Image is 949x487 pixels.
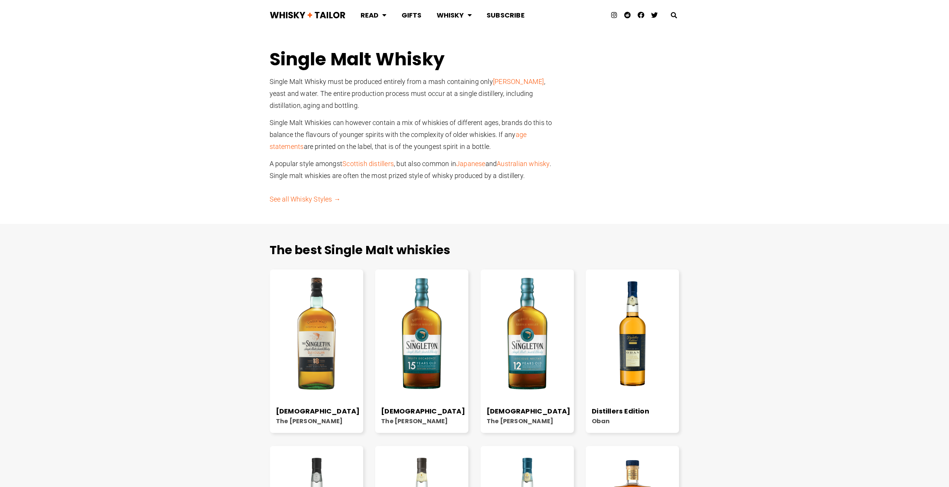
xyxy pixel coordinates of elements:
[270,195,341,203] a: See all Whisky Styles →
[497,160,549,168] a: Australian whisky
[487,417,553,425] a: The [PERSON_NAME]
[481,275,574,392] img: The Singleton - 12 Year Old - Bottle
[270,131,527,150] a: age statements
[270,10,346,21] img: Whisky + Tailor Logo
[270,275,363,392] img: The Singleton - 18 Year Old - Bottle
[381,406,465,416] a: [DEMOGRAPHIC_DATA]
[270,158,560,182] p: A popular style amongst , but also common in and . Single malt whiskies are often the most prized...
[586,275,679,392] img: Oban - Distillers Edition - Bottle
[394,5,429,25] a: Gifts
[342,160,394,168] a: Scottish distillers
[375,275,468,392] img: The Singleton - 15 Year Old - Bottle
[456,160,486,168] a: Japanese
[381,417,448,425] a: The [PERSON_NAME]
[429,5,479,25] a: Whisky
[270,243,680,257] h2: The best Single Malt whiskies
[592,406,649,416] a: Distillers Edition
[592,417,610,425] a: Oban
[479,5,532,25] a: Subscribe
[487,406,571,416] a: [DEMOGRAPHIC_DATA]
[276,406,360,416] a: [DEMOGRAPHIC_DATA]
[270,49,560,70] h1: Single Malt Whisky
[270,117,560,153] p: Single Malt Whiskies can however contain a mix of whiskies of different ages, brands do this to b...
[493,78,544,85] a: [PERSON_NAME]
[276,417,343,425] a: The [PERSON_NAME]
[270,76,560,112] p: Single Malt Whisky must be produced entirely from a mash containing only , yeast and water. The e...
[353,5,394,25] a: Read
